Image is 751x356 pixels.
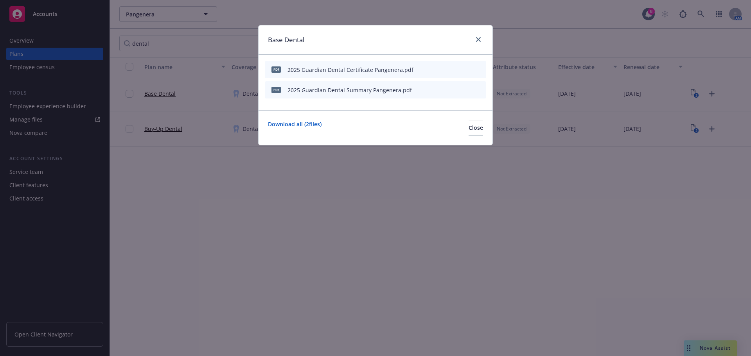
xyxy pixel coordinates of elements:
button: start extraction [435,84,445,96]
h1: Base Dental [268,35,304,45]
span: pdf [271,66,281,72]
a: Download all ( 2 files) [268,120,322,136]
button: preview file [464,84,471,96]
div: 2025 Guardian Dental Certificate Pangenera.pdf [287,66,413,74]
button: preview file [464,64,471,75]
button: archive file [477,64,483,75]
div: 2025 Guardian Dental Summary Pangenera.pdf [287,86,412,94]
button: start extraction [435,64,445,75]
a: close [474,35,483,44]
button: download file [451,64,457,75]
button: Close [469,120,483,136]
button: download file [451,84,457,96]
button: archive file [477,84,483,96]
span: pdf [271,87,281,93]
span: Close [469,124,483,131]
